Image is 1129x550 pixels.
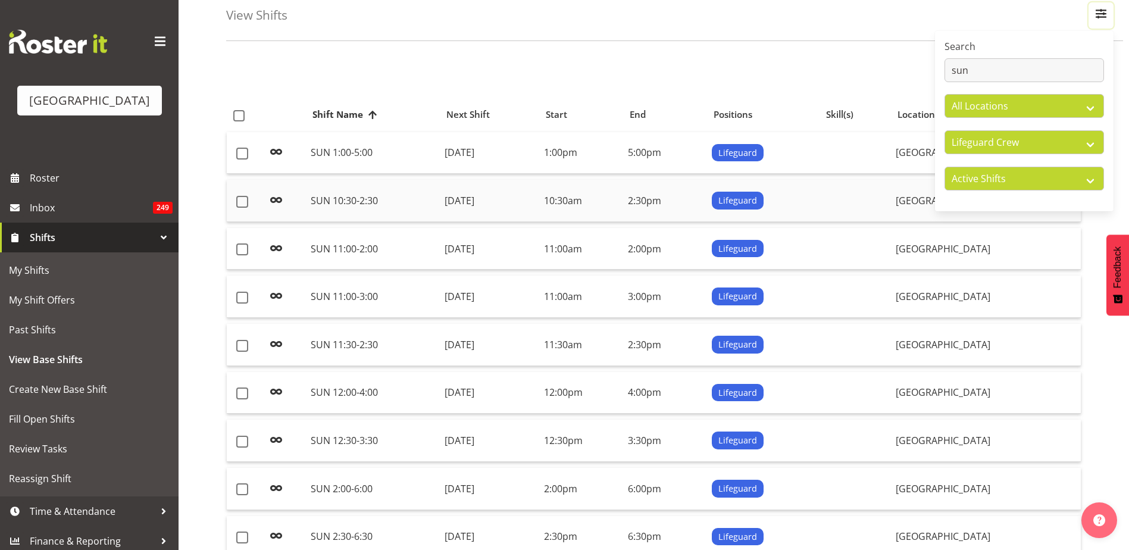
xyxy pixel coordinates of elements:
td: SUN 2:00-6:00 [306,468,440,510]
span: [GEOGRAPHIC_DATA] [896,530,990,543]
td: [DATE] [440,372,539,414]
span: Review Tasks [9,440,170,458]
a: Reassign Shift [3,464,176,493]
td: [DATE] [440,132,539,174]
td: 1:00pm [539,132,623,174]
a: My Shifts [3,255,176,285]
span: Create New Base Shift [9,380,170,398]
td: SUN 12:00-4:00 [306,372,440,414]
span: Lifeguard [718,290,757,303]
td: 11:00am [539,276,623,318]
td: 4:00pm [623,372,707,414]
input: Search by name [945,58,1104,82]
span: My Shifts [9,261,170,279]
span: Shifts [30,229,155,246]
label: Search [945,39,1104,54]
td: SUN 11:00-2:00 [306,228,440,270]
td: SUN 1:00-5:00 [306,132,440,174]
span: Lifeguard [718,242,757,255]
span: Location [897,108,935,121]
img: Rosterit website logo [9,30,107,54]
td: 11:00am [539,228,623,270]
td: SUN 11:30-2:30 [306,324,440,366]
button: Filter Employees [1089,2,1114,29]
a: Review Tasks [3,434,176,464]
span: My Shift Offers [9,291,170,309]
td: SUN 11:00-3:00 [306,276,440,318]
img: help-xxl-2.png [1093,514,1105,526]
span: Start [546,108,567,121]
span: Shift Name [312,108,363,121]
div: [GEOGRAPHIC_DATA] [29,92,150,110]
td: 2:00pm [623,228,707,270]
span: Skill(s) [826,108,853,121]
td: 3:00pm [623,276,707,318]
td: 10:30am [539,180,623,222]
span: Lifeguard [718,386,757,399]
a: Create New Base Shift [3,374,176,404]
span: [GEOGRAPHIC_DATA] [896,194,990,207]
td: [DATE] [440,324,539,366]
span: Past Shifts [9,321,170,339]
button: Feedback - Show survey [1106,235,1129,315]
span: Lifeguard [718,194,757,207]
span: Inbox [30,199,153,217]
span: [GEOGRAPHIC_DATA] [896,434,990,447]
span: Next Shift [446,108,490,121]
span: 249 [153,202,173,214]
span: View Base Shifts [9,351,170,368]
td: [DATE] [440,228,539,270]
td: 3:30pm [623,420,707,462]
span: Lifeguard [718,434,757,447]
td: [DATE] [440,468,539,510]
span: Roster [30,169,173,187]
span: Reassign Shift [9,470,170,487]
a: View Base Shifts [3,345,176,374]
span: [GEOGRAPHIC_DATA] [896,146,990,159]
td: [DATE] [440,420,539,462]
span: End [630,108,646,121]
td: 12:00pm [539,372,623,414]
td: 2:30pm [623,180,707,222]
a: Fill Open Shifts [3,404,176,434]
td: [DATE] [440,276,539,318]
span: Fill Open Shifts [9,410,170,428]
span: [GEOGRAPHIC_DATA] [896,290,990,303]
span: Lifeguard [718,482,757,495]
h4: View Shifts [226,8,287,22]
span: Feedback [1112,246,1123,288]
span: Time & Attendance [30,502,155,520]
td: 11:30am [539,324,623,366]
span: Lifeguard [718,530,757,543]
span: Lifeguard [718,146,757,160]
span: Lifeguard [718,338,757,351]
td: 5:00pm [623,132,707,174]
td: 2:30pm [623,324,707,366]
td: SUN 12:30-3:30 [306,420,440,462]
td: 2:00pm [539,468,623,510]
span: Positions [714,108,752,121]
span: [GEOGRAPHIC_DATA] [896,386,990,399]
td: 12:30pm [539,420,623,462]
td: 6:00pm [623,468,707,510]
a: My Shift Offers [3,285,176,315]
span: [GEOGRAPHIC_DATA] [896,482,990,495]
span: [GEOGRAPHIC_DATA] [896,338,990,351]
td: SUN 10:30-2:30 [306,180,440,222]
span: Finance & Reporting [30,532,155,550]
td: [DATE] [440,180,539,222]
span: [GEOGRAPHIC_DATA] [896,242,990,255]
a: Past Shifts [3,315,176,345]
